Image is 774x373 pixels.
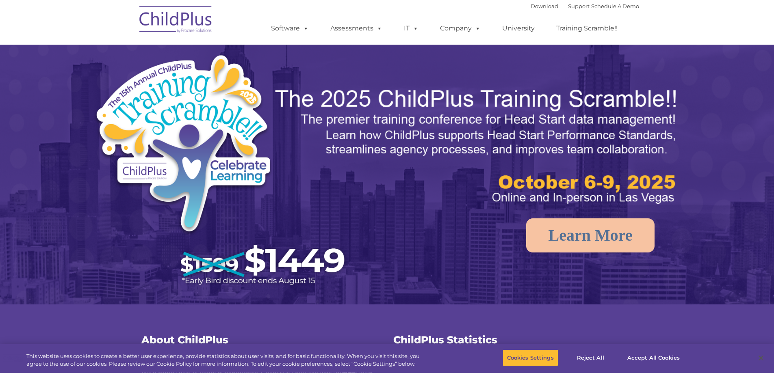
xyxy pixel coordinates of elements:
[494,20,543,37] a: University
[526,218,655,252] a: Learn More
[141,334,228,346] span: About ChildPlus
[752,349,770,367] button: Close
[548,20,626,37] a: Training Scramble!!
[135,0,217,41] img: ChildPlus by Procare Solutions
[531,3,639,9] font: |
[531,3,558,9] a: Download
[565,349,616,367] button: Reject All
[26,352,426,368] div: This website uses cookies to create a better user experience, provide statistics about user visit...
[503,349,558,367] button: Cookies Settings
[568,3,590,9] a: Support
[591,3,639,9] a: Schedule A Demo
[396,20,427,37] a: IT
[393,334,497,346] span: ChildPlus Statistics
[322,20,390,37] a: Assessments
[623,349,684,367] button: Accept All Cookies
[263,20,317,37] a: Software
[432,20,489,37] a: Company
